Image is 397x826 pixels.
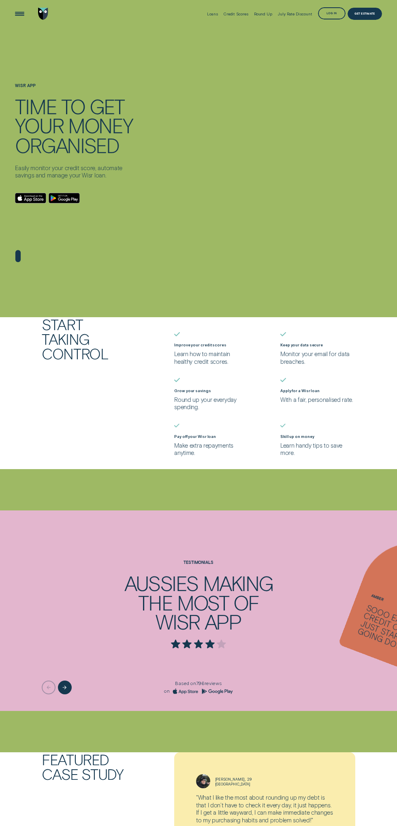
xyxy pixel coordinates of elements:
p: Learn handy tips to save more. [280,442,355,457]
h2: Featured Case Study [42,752,133,790]
div: MONEY [68,115,133,134]
a: Go to Wisr Round Up App on the Apple App Store [170,688,199,694]
p: With a fair, personalised rate. [280,396,355,403]
h4: TIME TO GET YOUR MONEY ORGANISED [15,96,134,154]
div: YOUR [15,115,63,134]
p: Based on 796 reviews [121,681,275,687]
a: Get Estimate [348,8,382,20]
label: Apply for a Wisr loan [280,388,320,393]
div: July Rate Discount [278,12,312,16]
div: Round Up [254,12,272,16]
p: Easily monitor your credit score, automate savings and manage your Wisr loan. [15,164,134,179]
div: TIME [15,96,56,115]
label: Improve your credit scores [174,343,226,347]
div: Based on 796 reviews on Trust Pilot [121,681,275,694]
label: Pay off your Wisr loan [174,434,216,439]
a: Android App on Google Play [49,193,80,203]
span: Amber [371,594,384,602]
label: Keep your data secure [280,343,323,347]
button: Open Menu [13,8,26,20]
div: [PERSON_NAME] , 29 [215,777,252,781]
p: Make extra repayments anytime. [174,442,249,457]
h1: WISR APP [15,83,134,96]
span: on [164,689,170,694]
div: [GEOGRAPHIC_DATA] [215,782,252,786]
a: Download on the App Store [15,193,46,203]
a: Go to Wisr Round Up App on the Google Play Store [199,689,233,694]
div: Loans [207,12,218,16]
p: Learn how to maintain healthy credit scores. [174,350,249,365]
div: TO [61,96,85,115]
div: ORGANISED [15,135,119,154]
button: Next button [58,681,72,694]
label: Grow your savings [174,388,211,393]
div: GET [90,96,124,115]
h2: START TAKING CONTROL [42,317,133,361]
img: Wisr [38,8,49,20]
p: Round up your everyday spending. [174,396,249,411]
button: Log in [318,7,346,20]
label: Skill up on money [280,434,314,439]
p: Monitor your email for data breaches. [280,350,355,365]
div: Credit Scores [224,12,248,16]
